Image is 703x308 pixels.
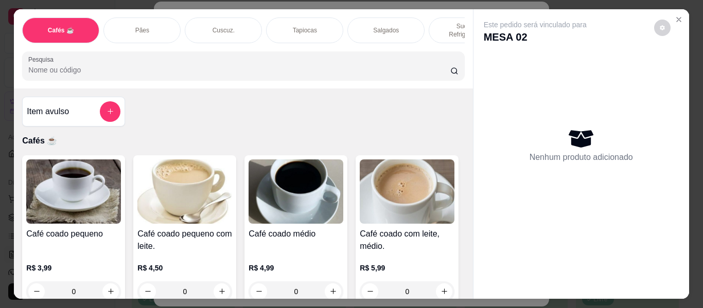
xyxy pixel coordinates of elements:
[137,159,232,224] img: product-image
[137,228,232,252] h4: Café coado pequeno com leite.
[249,228,343,240] h4: Café coado médio
[530,151,633,164] p: Nenhum produto adicionado
[249,263,343,273] p: R$ 4,99
[26,228,121,240] h4: Café coado pequeno
[360,159,454,224] img: product-image
[484,30,587,44] p: MESA 02
[28,55,57,64] label: Pesquisa
[102,283,119,300] button: increase-product-quantity
[654,20,671,36] button: decrease-product-quantity
[251,283,267,300] button: decrease-product-quantity
[213,26,235,34] p: Cuscuz.
[100,101,120,122] button: add-separate-item
[325,283,341,300] button: increase-product-quantity
[28,283,45,300] button: decrease-product-quantity
[484,20,587,30] p: Este pedido será vinculado para
[48,26,74,34] p: Cafés ☕
[293,26,317,34] p: Tapiocas
[26,263,121,273] p: R$ 3,99
[135,26,149,34] p: Pães
[26,159,121,224] img: product-image
[373,26,399,34] p: Salgados
[360,263,454,273] p: R$ 5,99
[671,11,687,28] button: Close
[22,135,464,147] p: Cafés ☕
[249,159,343,224] img: product-image
[362,283,378,300] button: decrease-product-quantity
[214,283,230,300] button: increase-product-quantity
[137,263,232,273] p: R$ 4,50
[437,22,497,39] p: Sucos e Refrigerantes
[28,65,450,75] input: Pesquisa
[436,283,452,300] button: increase-product-quantity
[139,283,156,300] button: decrease-product-quantity
[360,228,454,252] h4: Café coado com leite, médio.
[27,105,69,118] h4: Item avulso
